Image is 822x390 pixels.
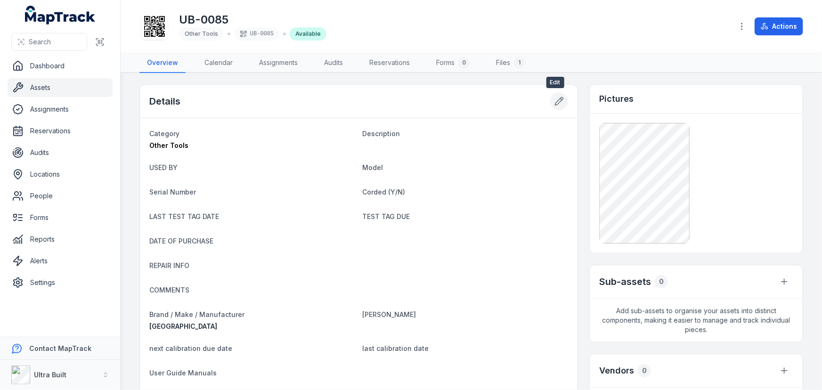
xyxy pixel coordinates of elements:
span: Serial Number [149,188,196,196]
span: REPAIR INFO [149,261,189,269]
span: last calibration date [363,344,429,352]
a: MapTrack [25,6,96,24]
a: Reports [8,230,113,249]
h2: Details [149,95,180,108]
a: Audits [317,53,350,73]
span: COMMENTS [149,286,189,294]
div: Available [290,27,326,41]
a: Reservations [362,53,417,73]
button: Actions [755,17,803,35]
span: Other Tools [149,141,188,149]
a: Assets [8,78,113,97]
a: Reservations [8,122,113,140]
span: Other Tools [185,30,218,37]
a: Locations [8,165,113,184]
span: Category [149,130,179,138]
span: TEST TAG DUE [363,212,410,220]
a: Forms0 [429,53,477,73]
span: User Guide Manuals [149,369,217,377]
a: Alerts [8,252,113,270]
span: Add sub-assets to organise your assets into distinct components, making it easier to manage and t... [590,299,803,342]
div: 1 [514,57,525,68]
a: Assignments [8,100,113,119]
span: USED BY [149,163,178,171]
a: Settings [8,273,113,292]
h3: Pictures [599,92,634,106]
div: 0 [655,275,668,288]
span: Brand / Make / Manufacturer [149,310,244,318]
span: [GEOGRAPHIC_DATA] [149,322,217,330]
a: Assignments [252,53,305,73]
div: 0 [638,364,651,377]
a: Audits [8,143,113,162]
h2: Sub-assets [599,275,651,288]
span: DATE OF PURCHASE [149,237,213,245]
div: 0 [458,57,470,68]
strong: Ultra Built [34,371,66,379]
div: UB-0085 [234,27,279,41]
span: LAST TEST TAG DATE [149,212,219,220]
span: next calibration due date [149,344,232,352]
button: Search [11,33,87,51]
a: People [8,187,113,205]
span: Description [363,130,400,138]
strong: Contact MapTrack [29,344,91,352]
span: [PERSON_NAME] [363,310,416,318]
span: Model [363,163,383,171]
span: Corded (Y/N) [363,188,406,196]
h1: UB-0085 [179,12,326,27]
a: Forms [8,208,113,227]
a: Files1 [488,53,533,73]
span: Edit [546,77,564,88]
h3: Vendors [599,364,634,377]
a: Overview [139,53,186,73]
a: Calendar [197,53,240,73]
span: Search [29,37,51,47]
a: Dashboard [8,57,113,75]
